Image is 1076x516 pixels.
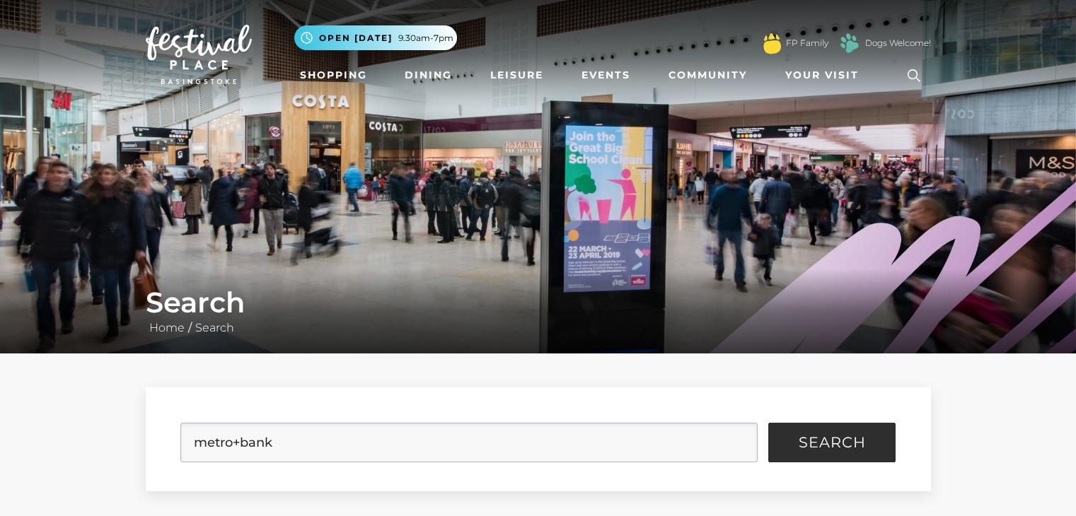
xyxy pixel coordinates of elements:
a: Community [663,62,753,88]
span: Your Visit [785,68,859,83]
a: FP Family [786,37,828,49]
div: / [135,286,942,336]
span: Search [799,435,866,450]
a: Search [192,321,238,334]
a: Your Visit [780,62,872,88]
button: Search [768,423,896,462]
img: Festival Place Logo [146,25,252,84]
a: Shopping [294,62,373,88]
input: Search Site [180,423,758,462]
a: Leisure [485,62,549,88]
button: Open [DATE] 9.30am-7pm [294,25,457,50]
a: Events [576,62,636,88]
a: Home [146,321,188,334]
span: 9.30am-7pm [398,32,453,45]
h1: Search [146,286,931,319]
a: Dogs Welcome! [865,37,931,49]
a: Dining [399,62,458,88]
span: Open [DATE] [319,32,393,45]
